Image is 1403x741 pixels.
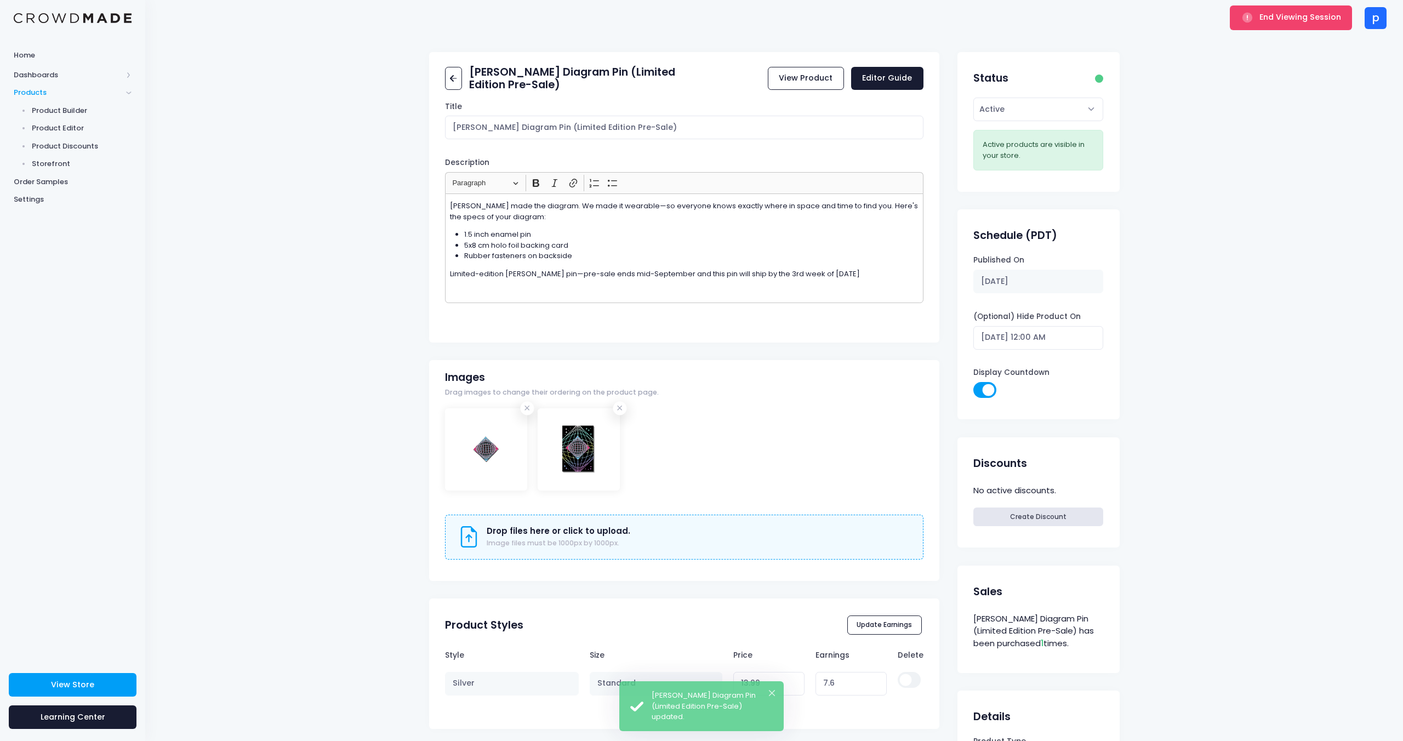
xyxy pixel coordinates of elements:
span: Drag images to change their ordering on the product page. [445,387,659,398]
h2: Product Styles [445,619,523,631]
button: × [769,690,775,696]
span: View Store [51,679,94,690]
th: Size [584,644,728,666]
div: [PERSON_NAME] Diagram Pin (Limited Edition Pre-Sale) updated. [652,690,775,722]
div: [PERSON_NAME] Diagram Pin (Limited Edition Pre-Sale) has been purchased times. [973,611,1103,652]
h2: Status [973,72,1008,84]
h2: [PERSON_NAME] Diagram Pin (Limited Edition Pre-Sale) [469,66,684,92]
span: Product Discounts [32,141,132,152]
span: Image files must be 1000px by 1000px. [487,538,619,548]
a: Learning Center [9,705,136,729]
button: Paragraph [448,175,523,192]
span: Products [14,87,122,98]
span: Storefront [32,158,132,169]
label: Title [445,101,462,112]
label: Display Countdown [973,367,1050,378]
span: Product Editor [32,123,132,134]
div: Rich Text Editor, main [445,193,923,303]
li: 1.5 inch enamel pin [464,229,919,240]
span: End Viewing Session [1259,12,1341,22]
li: 5x8 cm holo foil backing card [464,240,919,251]
label: Description [445,157,489,168]
h2: Schedule (PDT) [973,229,1057,242]
button: End Viewing Session [1230,5,1352,30]
div: No active discounts. [973,483,1103,499]
th: Earnings [810,644,892,666]
th: Price [728,644,810,666]
div: Editor toolbar [445,172,923,193]
a: Editor Guide [851,67,923,90]
span: Learning Center [41,711,105,722]
h2: Discounts [973,457,1027,470]
div: p [1365,7,1387,29]
span: Product Builder [32,105,132,116]
th: Style [445,644,584,666]
h3: Drop files here or click to upload. [487,526,630,536]
span: 1 [1041,637,1043,649]
span: Dashboards [14,70,122,81]
li: Rubber fasteners on backside [464,250,919,261]
label: (Optional) Hide Product On [973,311,1081,322]
a: Create Discount [973,508,1103,526]
span: Paragraph [452,176,509,190]
h2: Details [973,710,1011,723]
h2: Sales [973,585,1002,598]
span: Order Samples [14,176,132,187]
span: Home [14,50,132,61]
p: Limited-edition [PERSON_NAME] pin—pre-sale ends mid-September and this pin will ship by the 3rd w... [450,269,919,280]
button: Update Earnings [847,615,922,634]
a: View Product [768,67,844,90]
a: View Store [9,673,136,697]
img: Logo [14,13,132,24]
div: Active products are visible in your store. [983,139,1094,161]
label: Published On [973,255,1024,266]
th: Delete [892,644,923,666]
p: [PERSON_NAME] made the diagram. We made it wearable—so everyone knows exactly where in space and ... [450,201,919,222]
span: Settings [14,194,132,205]
h2: Images [445,371,485,384]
